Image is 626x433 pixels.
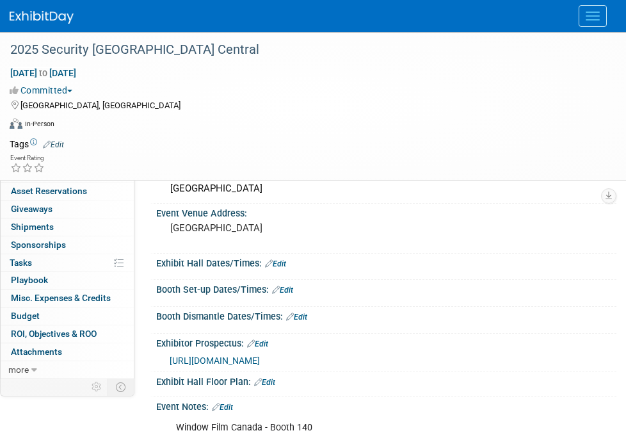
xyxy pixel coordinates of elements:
span: Tasks [10,257,32,268]
a: Edit [43,140,64,149]
a: Shipments [1,218,134,236]
div: Booth Dismantle Dates/Times: [156,307,616,323]
div: Event Format [10,117,610,136]
span: Shipments [11,222,54,232]
a: Asset Reservations [1,183,134,200]
a: Edit [212,403,233,412]
span: Misc. Expenses & Credits [11,293,111,303]
a: more [1,361,134,379]
a: ROI, Objectives & ROO [1,325,134,343]
span: ROI, Objectives & ROO [11,329,97,339]
span: Playbook [11,275,48,285]
div: Event Rating [10,155,45,161]
a: Misc. Expenses & Credits [1,290,134,307]
a: Edit [247,339,268,348]
span: Giveaways [11,204,52,214]
img: ExhibitDay [10,11,74,24]
a: Budget [1,307,134,325]
a: Edit [272,286,293,295]
pre: [GEOGRAPHIC_DATA] [170,222,602,234]
div: Exhibitor Prospectus: [156,334,616,350]
span: more [8,364,29,375]
td: Personalize Event Tab Strip [86,379,108,395]
span: [GEOGRAPHIC_DATA], [GEOGRAPHIC_DATA] [20,101,181,110]
a: Playbook [1,272,134,289]
span: to [37,68,49,78]
span: Asset Reservations [11,186,87,196]
span: Attachments [11,347,62,357]
span: [DATE] [DATE] [10,67,77,79]
a: Giveaways [1,200,134,218]
a: Edit [254,378,275,387]
span: Budget [11,311,40,321]
button: Committed [10,84,77,97]
div: [GEOGRAPHIC_DATA] [166,179,607,199]
div: 2025 Security [GEOGRAPHIC_DATA] Central [6,38,600,61]
td: Toggle Event Tabs [108,379,134,395]
button: Menu [579,5,607,27]
div: Booth Set-up Dates/Times: [156,280,616,297]
div: In-Person [24,119,54,129]
a: Tasks [1,254,134,272]
div: Exhibit Hall Dates/Times: [156,254,616,270]
span: Sponsorships [11,240,66,250]
td: Tags [10,138,64,151]
a: Attachments [1,343,134,361]
img: Format-Inperson.png [10,118,22,129]
a: Sponsorships [1,236,134,254]
div: Event Notes: [156,397,616,414]
div: Exhibit Hall Floor Plan: [156,372,616,389]
a: Edit [286,313,307,322]
div: Event Venue Address: [156,204,616,220]
a: [URL][DOMAIN_NAME] [170,355,260,366]
a: Edit [265,259,286,268]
